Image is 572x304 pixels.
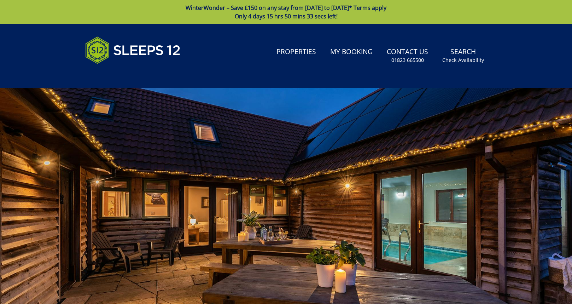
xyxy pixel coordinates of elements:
[439,44,487,67] a: SearchCheck Availability
[327,44,375,60] a: My Booking
[384,44,431,67] a: Contact Us01823 665500
[235,12,338,20] span: Only 4 days 15 hrs 50 mins 33 secs left!
[85,33,181,68] img: Sleeps 12
[391,57,424,64] small: 01823 665500
[82,72,156,78] iframe: Customer reviews powered by Trustpilot
[274,44,319,60] a: Properties
[442,57,484,64] small: Check Availability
